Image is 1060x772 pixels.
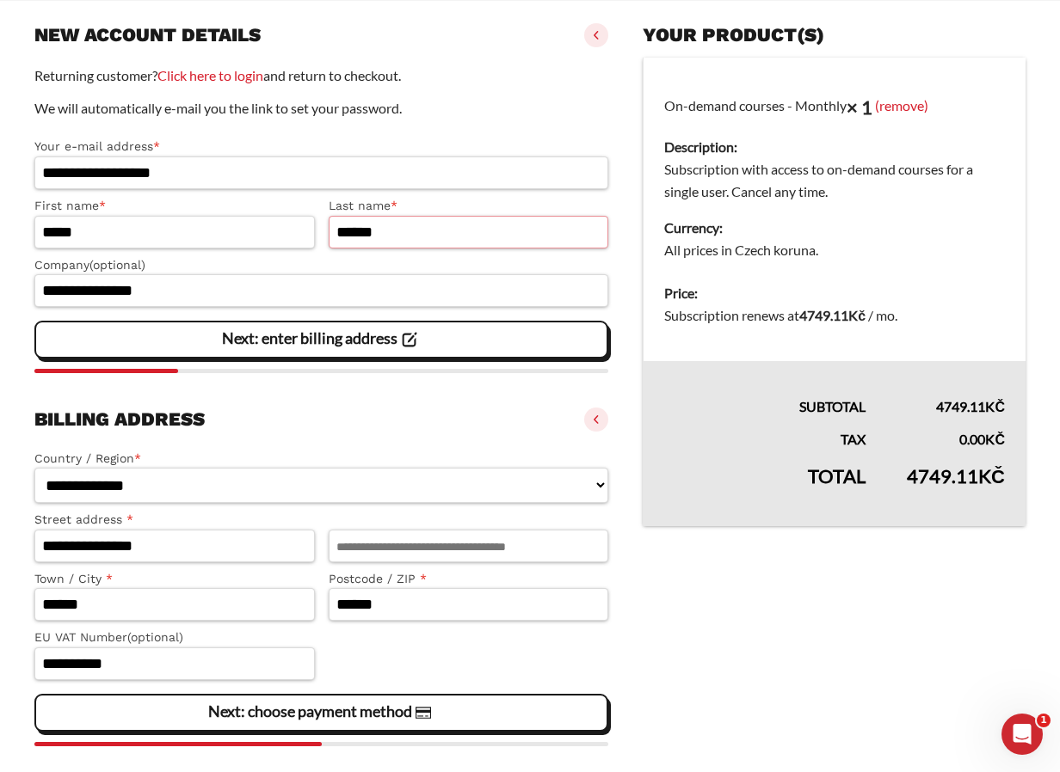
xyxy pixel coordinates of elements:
[868,307,895,323] span: / mo
[664,158,1005,203] dd: Subscription with access to on-demand courses for a single user. Cancel any time.
[978,464,1005,487] span: Kč
[34,694,608,732] vaadin-button: Next: choose payment method
[848,307,866,323] span: Kč
[985,431,1005,447] span: Kč
[644,418,886,450] th: Tax
[127,630,183,644] span: (optional)
[34,23,261,47] h3: New account details
[34,449,608,469] label: Country / Region
[157,67,263,83] a: Click here to login
[329,569,609,589] label: Postcode / ZIP
[1001,714,1043,755] iframe: Intercom live chat
[875,96,928,113] a: (remove)
[664,282,1005,304] dt: Price:
[34,628,315,647] label: EU VAT Number
[664,307,897,323] span: Subscription renews at .
[664,239,1005,261] dd: All prices in Czech koruna.
[34,321,608,358] vaadin-button: Next: enter billing address
[644,450,886,526] th: Total
[644,58,1026,273] td: On-demand courses - Monthly
[34,255,608,275] label: Company
[959,431,1005,447] bdi: 0.00
[664,217,1005,239] dt: Currency:
[34,407,205,432] h3: Billing address
[936,398,1005,414] bdi: 4749.11
[34,196,315,216] label: First name
[1037,714,1051,727] span: 1
[907,464,1005,487] bdi: 4749.11
[329,196,609,216] label: Last name
[34,64,608,87] p: Returning customer? and return to checkout.
[34,510,315,530] label: Street address
[34,137,608,156] label: Your e-mail address
[644,361,886,418] th: Subtotal
[89,258,145,272] span: (optional)
[664,136,1005,158] dt: Description:
[34,97,608,119] p: We will automatically e-mail you the link to set your password.
[34,569,315,589] label: Town / City
[985,398,1005,414] span: Kč
[847,95,872,119] strong: × 1
[799,307,866,323] bdi: 4749.11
